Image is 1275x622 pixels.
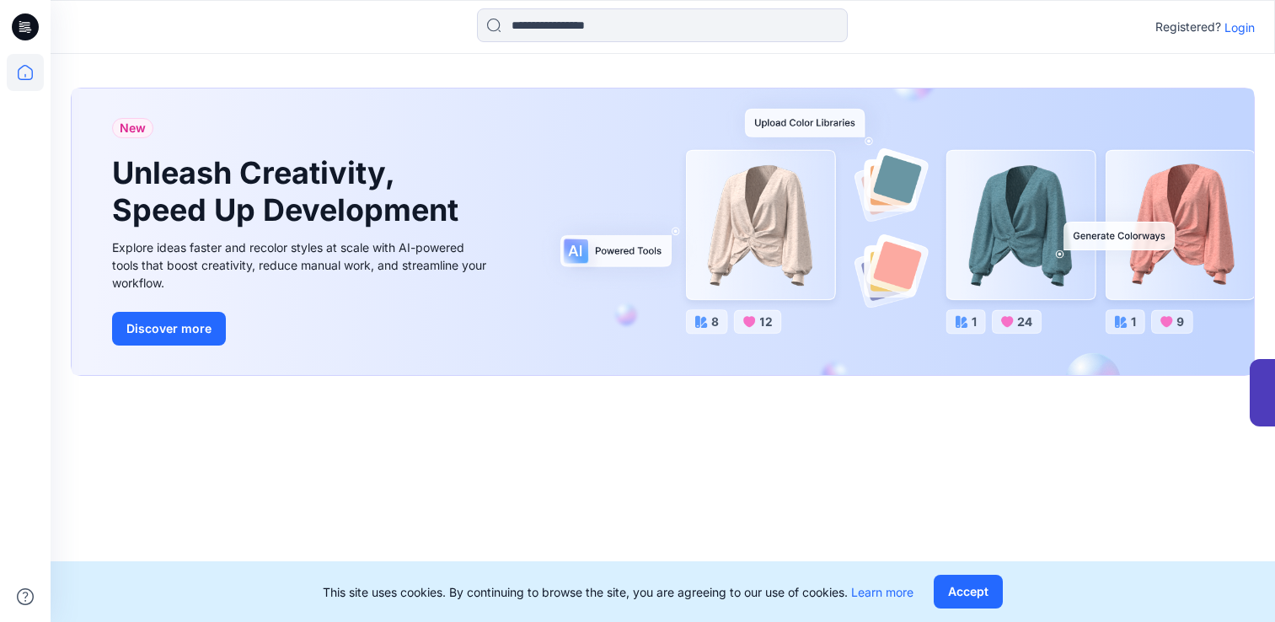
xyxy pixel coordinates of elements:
[934,575,1003,609] button: Accept
[1155,17,1221,37] p: Registered?
[112,155,466,228] h1: Unleash Creativity, Speed Up Development
[112,239,491,292] div: Explore ideas faster and recolor styles at scale with AI-powered tools that boost creativity, red...
[323,583,913,601] p: This site uses cookies. By continuing to browse the site, you are agreeing to our use of cookies.
[112,312,226,346] button: Discover more
[120,118,146,138] span: New
[1224,19,1255,36] p: Login
[112,312,491,346] a: Discover more
[851,585,913,599] a: Learn more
